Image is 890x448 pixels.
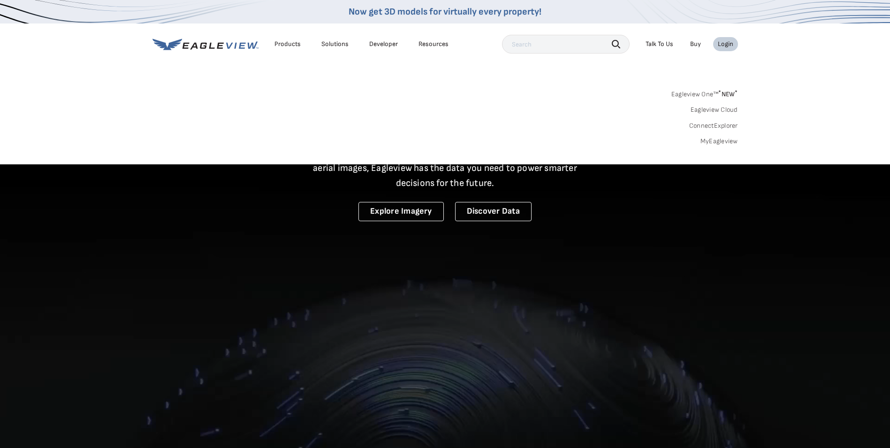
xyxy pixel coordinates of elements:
a: Explore Imagery [358,202,444,221]
div: Login [718,40,733,48]
a: Now get 3D models for virtually every property! [349,6,541,17]
a: MyEagleview [700,137,738,146]
a: Buy [690,40,701,48]
a: ConnectExplorer [689,122,738,130]
input: Search [502,35,630,54]
div: Resources [418,40,449,48]
p: A new era starts here. Built on more than 3.5 billion high-resolution aerial images, Eagleview ha... [302,146,589,191]
a: Discover Data [455,202,532,221]
a: Developer [369,40,398,48]
span: NEW [718,90,738,98]
div: Solutions [321,40,349,48]
a: Eagleview One™*NEW* [671,87,738,98]
div: Products [274,40,301,48]
div: Talk To Us [646,40,673,48]
a: Eagleview Cloud [691,106,738,114]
